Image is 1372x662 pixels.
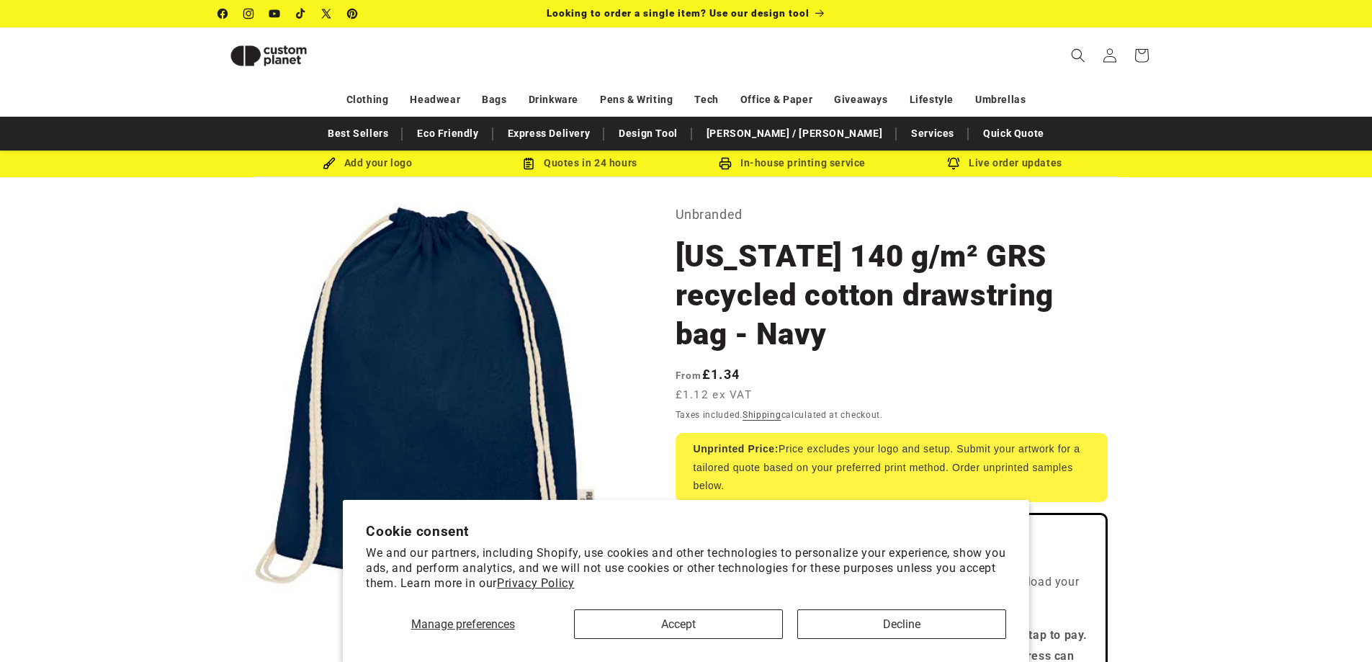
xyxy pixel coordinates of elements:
[218,33,319,79] img: Custom Planet
[694,87,718,112] a: Tech
[323,157,336,170] img: Brush Icon
[975,87,1026,112] a: Umbrellas
[218,203,640,625] media-gallery: Gallery Viewer
[676,387,753,403] span: £1.12 ex VAT
[366,523,1006,540] h2: Cookie consent
[522,157,535,170] img: Order Updates Icon
[410,87,460,112] a: Headwear
[676,237,1108,354] h1: [US_STATE] 140 g/m² GRS recycled cotton drawstring bag - Navy
[366,609,560,639] button: Manage preferences
[411,617,515,631] span: Manage preferences
[910,87,954,112] a: Lifestyle
[501,121,598,146] a: Express Delivery
[976,121,1052,146] a: Quick Quote
[899,154,1111,172] div: Live order updates
[686,154,899,172] div: In-house printing service
[410,121,485,146] a: Eco Friendly
[694,443,779,455] strong: Unprinted Price:
[600,87,673,112] a: Pens & Writing
[676,367,740,382] strong: £1.34
[834,87,887,112] a: Giveaways
[320,121,395,146] a: Best Sellers
[366,546,1006,591] p: We and our partners, including Shopify, use cookies and other technologies to personalize your ex...
[719,157,732,170] img: In-house printing
[1300,593,1372,662] iframe: Chat Widget
[261,154,474,172] div: Add your logo
[1062,40,1094,71] summary: Search
[529,87,578,112] a: Drinkware
[904,121,961,146] a: Services
[497,576,574,590] a: Privacy Policy
[676,203,1108,226] p: Unbranded
[611,121,685,146] a: Design Tool
[574,609,783,639] button: Accept
[947,157,960,170] img: Order updates
[699,121,889,146] a: [PERSON_NAME] / [PERSON_NAME]
[676,408,1108,422] div: Taxes included. calculated at checkout.
[743,410,781,420] a: Shipping
[797,609,1006,639] button: Decline
[212,27,367,84] a: Custom Planet
[740,87,812,112] a: Office & Paper
[547,7,810,19] span: Looking to order a single item? Use our design tool
[676,370,702,381] span: From
[482,87,506,112] a: Bags
[346,87,389,112] a: Clothing
[676,433,1108,502] div: Price excludes your logo and setup. Submit your artwork for a tailored quote based on your prefer...
[474,154,686,172] div: Quotes in 24 hours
